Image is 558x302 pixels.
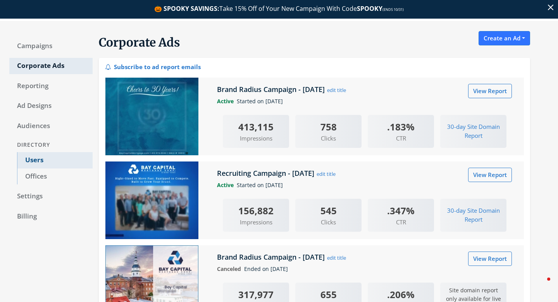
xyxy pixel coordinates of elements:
div: Started on [DATE] [211,97,518,106]
span: Active [217,181,237,189]
a: Campaigns [9,38,93,54]
span: CTR [368,218,434,227]
a: Ad Designs [9,98,93,114]
div: 545 [295,203,362,218]
span: Impressions [223,218,289,227]
img: Recruiting Campaign - 2023-04-26 [105,161,198,239]
button: Create an Ad [479,31,530,45]
a: Offices [17,168,93,185]
button: 30-day Site Domain Report [440,203,506,227]
a: View Report [468,252,512,266]
span: CTR [368,134,434,143]
div: Subscribe to ad report emails [105,61,201,71]
button: 30-day Site Domain Report [440,120,506,143]
a: Users [17,152,93,168]
span: Impressions [223,134,289,143]
h5: Recruiting Campaign - [DATE] [217,168,316,178]
span: Clicks [295,134,362,143]
a: Audiences [9,118,93,134]
div: 413,115 [223,120,289,134]
h5: Brand Radius Campaign - [DATE] [217,85,327,94]
h5: Brand Radius Campaign - [DATE] [217,252,327,262]
a: Settings [9,188,93,205]
a: View Report [468,84,512,98]
span: Active [217,97,237,105]
div: .206% [368,287,434,302]
div: Started on [DATE] [211,181,518,189]
a: Corporate Ads [9,58,93,74]
a: Billing [9,208,93,225]
button: edit title [316,170,336,178]
div: Ended on [DATE] [211,265,518,273]
span: Corporate Ads [99,35,180,50]
div: .183% [368,120,434,134]
img: Brand Radius Campaign - 2023-05-11 [105,78,198,155]
a: View Report [468,168,512,182]
div: Directory [9,138,93,152]
div: .347% [368,203,434,218]
span: Canceled [217,265,244,272]
div: 156,882 [223,203,289,218]
iframe: Intercom live chat [532,276,550,294]
span: Clicks [295,218,362,227]
div: 317,977 [223,287,289,302]
button: edit title [327,86,346,94]
div: 655 [295,287,362,302]
a: Reporting [9,78,93,94]
button: edit title [327,253,346,262]
div: 758 [295,120,362,134]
